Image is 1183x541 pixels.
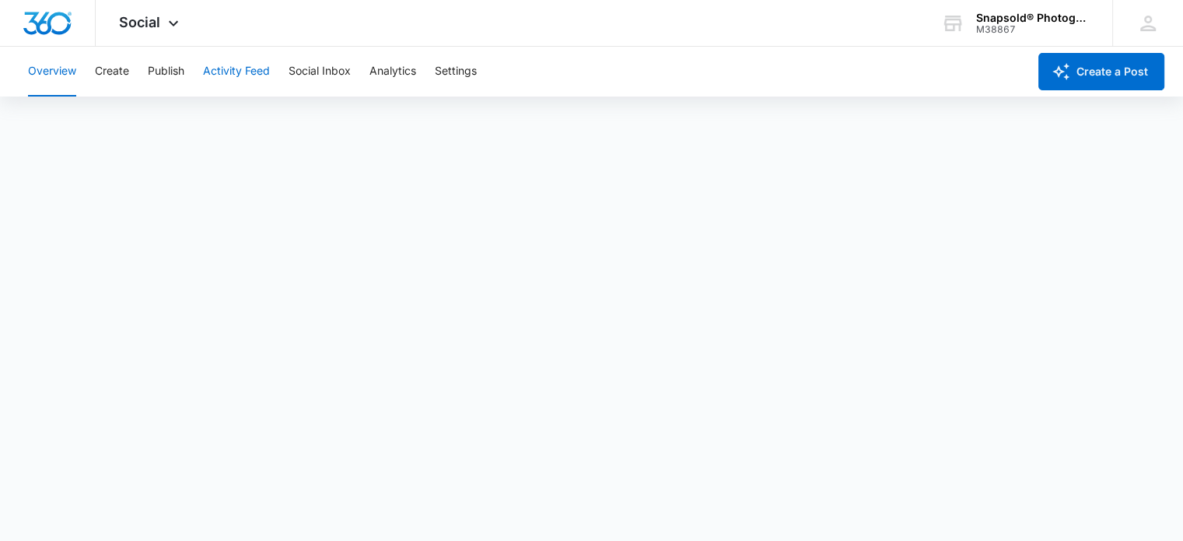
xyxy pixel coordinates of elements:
[1038,53,1164,90] button: Create a Post
[28,47,76,97] button: Overview
[148,47,184,97] button: Publish
[289,47,351,97] button: Social Inbox
[976,24,1090,35] div: account id
[95,47,129,97] button: Create
[435,47,477,97] button: Settings
[976,12,1090,24] div: account name
[369,47,416,97] button: Analytics
[203,47,270,97] button: Activity Feed
[119,14,160,30] span: Social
